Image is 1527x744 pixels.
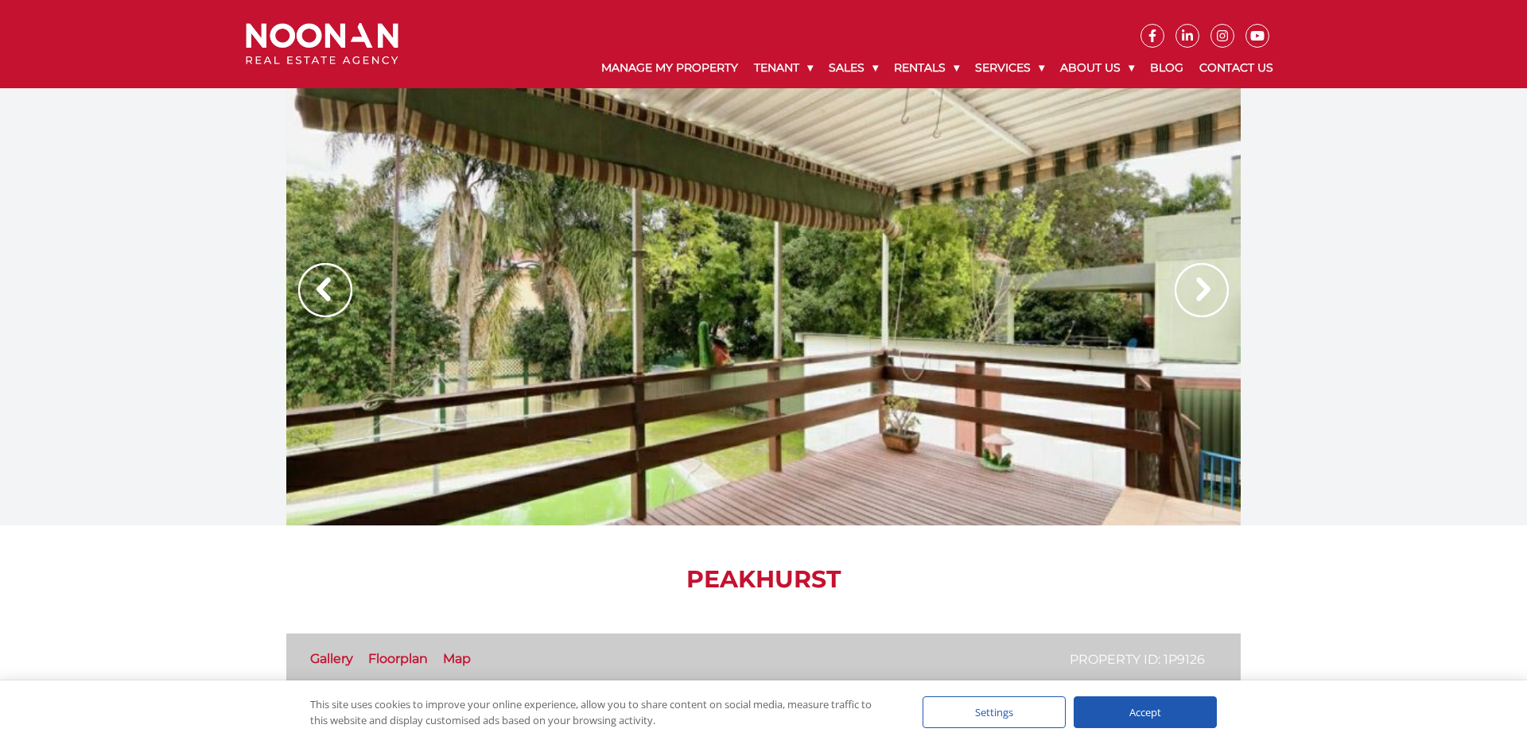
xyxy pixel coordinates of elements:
a: Contact Us [1191,48,1281,88]
img: Arrow slider [298,263,352,317]
a: Tenant [746,48,821,88]
a: Gallery [310,651,353,666]
img: Noonan Real Estate Agency [246,23,398,65]
h1: PEAKHURST [286,565,1241,594]
a: Floorplan [368,651,428,666]
a: About Us [1052,48,1142,88]
a: Blog [1142,48,1191,88]
div: Settings [923,696,1066,728]
a: Map [443,651,471,666]
a: Services [967,48,1052,88]
p: Property ID: 1P9126 [1070,649,1205,669]
div: Accept [1074,696,1217,728]
a: Sales [821,48,886,88]
a: Rentals [886,48,967,88]
div: This site uses cookies to improve your online experience, allow you to share content on social me... [310,696,891,728]
img: Arrow slider [1175,263,1229,317]
a: Manage My Property [593,48,746,88]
